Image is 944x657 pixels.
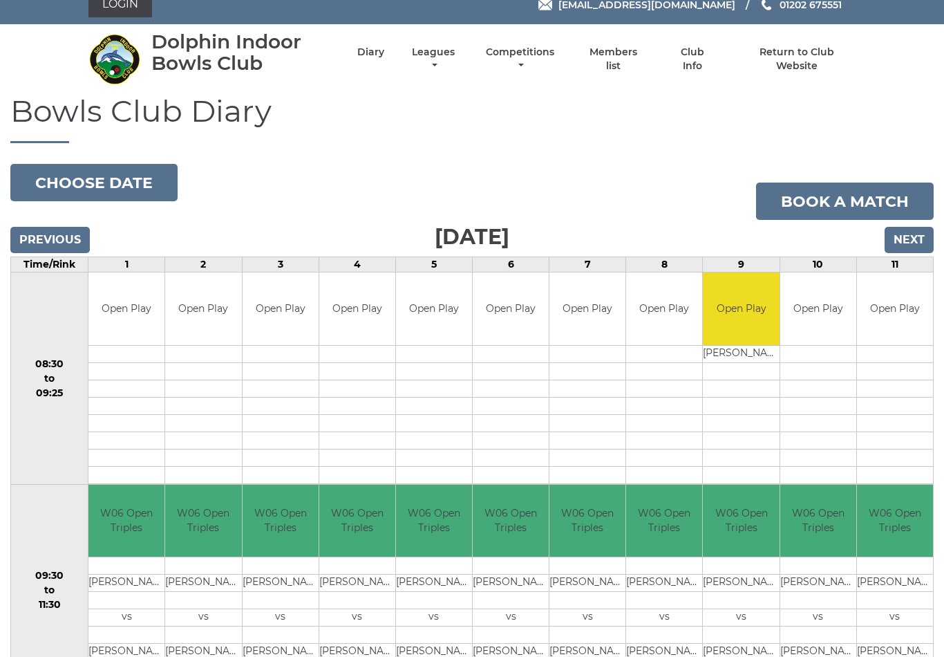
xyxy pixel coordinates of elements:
[857,575,933,592] td: [PERSON_NAME]
[703,272,779,345] td: Open Play
[88,609,164,627] td: vs
[549,272,625,345] td: Open Play
[396,575,472,592] td: [PERSON_NAME]
[703,257,780,272] td: 9
[885,227,934,253] input: Next
[703,345,779,362] td: [PERSON_NAME]
[319,257,395,272] td: 4
[473,485,549,557] td: W06 Open Triples
[165,609,241,627] td: vs
[670,46,715,73] a: Club Info
[473,272,549,345] td: Open Play
[857,272,933,345] td: Open Play
[626,257,703,272] td: 8
[165,485,241,557] td: W06 Open Triples
[88,575,164,592] td: [PERSON_NAME]
[165,575,241,592] td: [PERSON_NAME]
[319,609,395,627] td: vs
[88,257,165,272] td: 1
[88,272,164,345] td: Open Play
[780,609,856,627] td: vs
[395,257,472,272] td: 5
[626,575,702,592] td: [PERSON_NAME]
[243,575,319,592] td: [PERSON_NAME]
[319,272,395,345] td: Open Play
[319,575,395,592] td: [PERSON_NAME]
[482,46,558,73] a: Competitions
[549,485,625,557] td: W06 Open Triples
[549,257,626,272] td: 7
[582,46,645,73] a: Members list
[473,609,549,627] td: vs
[703,609,779,627] td: vs
[408,46,458,73] a: Leagues
[780,575,856,592] td: [PERSON_NAME]
[473,257,549,272] td: 6
[11,272,88,485] td: 08:30 to 09:25
[739,46,856,73] a: Return to Club Website
[626,485,702,557] td: W06 Open Triples
[396,485,472,557] td: W06 Open Triples
[626,272,702,345] td: Open Play
[780,257,856,272] td: 10
[88,33,140,85] img: Dolphin Indoor Bowls Club
[703,575,779,592] td: [PERSON_NAME]
[243,272,319,345] td: Open Play
[626,609,702,627] td: vs
[857,609,933,627] td: vs
[396,609,472,627] td: vs
[856,257,933,272] td: 11
[11,257,88,272] td: Time/Rink
[549,609,625,627] td: vs
[396,272,472,345] td: Open Play
[151,31,333,74] div: Dolphin Indoor Bowls Club
[780,272,856,345] td: Open Play
[319,485,395,557] td: W06 Open Triples
[243,609,319,627] td: vs
[10,94,934,143] h1: Bowls Club Diary
[780,485,856,557] td: W06 Open Triples
[549,575,625,592] td: [PERSON_NAME]
[10,164,178,201] button: Choose date
[473,575,549,592] td: [PERSON_NAME]
[10,227,90,253] input: Previous
[165,257,242,272] td: 2
[756,183,934,220] a: Book a match
[242,257,319,272] td: 3
[243,485,319,557] td: W06 Open Triples
[857,485,933,557] td: W06 Open Triples
[357,46,384,59] a: Diary
[88,485,164,557] td: W06 Open Triples
[703,485,779,557] td: W06 Open Triples
[165,272,241,345] td: Open Play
